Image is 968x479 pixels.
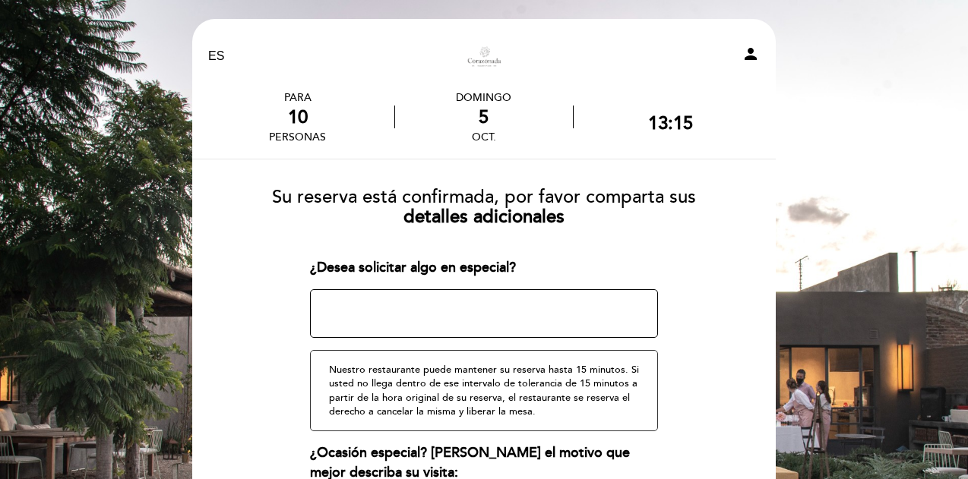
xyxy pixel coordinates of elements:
[269,131,326,143] div: personas
[395,91,572,104] div: domingo
[269,106,326,128] div: 10
[310,258,659,278] div: ¿Desea solicitar algo en especial?
[742,45,760,63] i: person
[648,112,693,134] div: 13:15
[389,36,579,77] a: Corazonada
[272,186,696,208] span: Su reserva está confirmada, por favor comparta sus
[310,350,659,431] div: Nuestro restaurante puede mantener su reserva hasta 15 minutos. Si usted no llega dentro de ese i...
[742,45,760,68] button: person
[403,206,565,228] b: detalles adicionales
[269,91,326,104] div: PARA
[395,106,572,128] div: 5
[395,131,572,143] div: oct.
